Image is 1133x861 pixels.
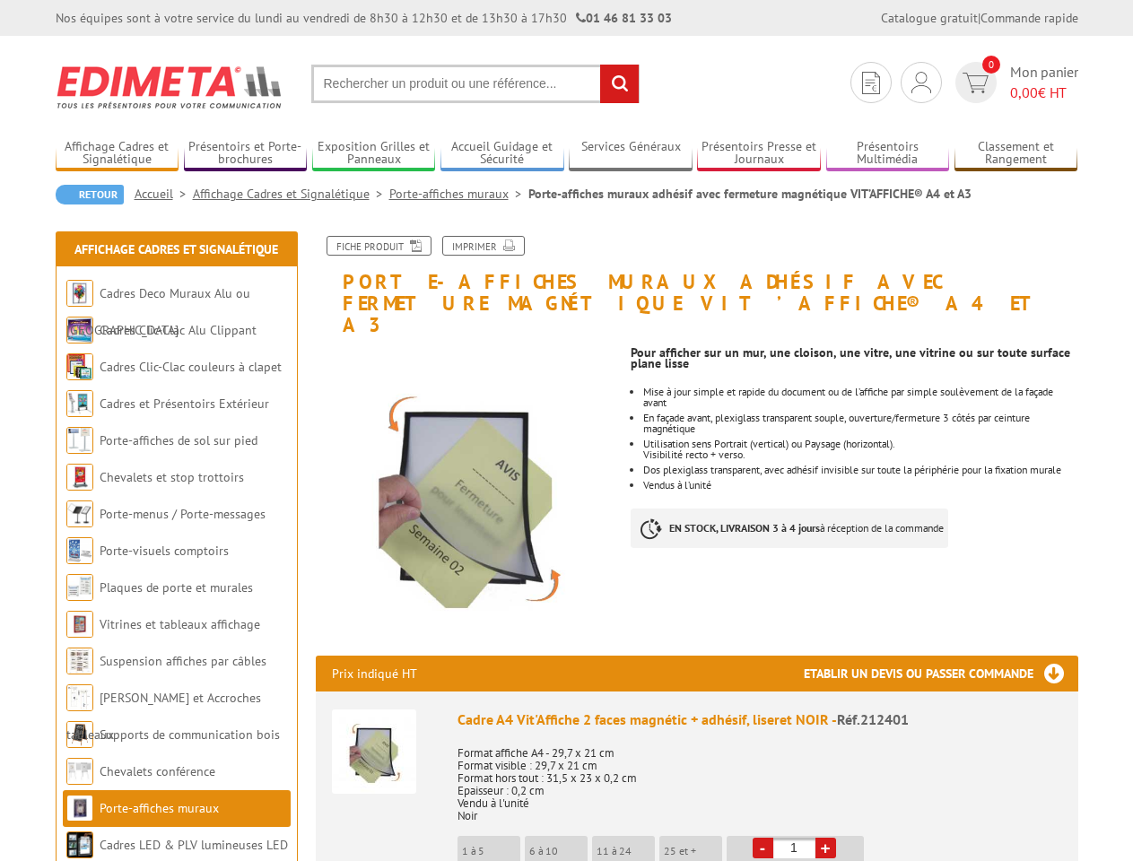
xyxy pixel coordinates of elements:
[954,139,1078,169] a: Classement et Rangement
[669,521,820,535] strong: EN STOCK, LIVRAISON 3 à 4 jours
[881,10,978,26] a: Catalogue gratuit
[311,65,640,103] input: Rechercher un produit ou une référence...
[332,656,417,691] p: Prix indiqué HT
[1010,83,1078,103] span: € HT
[697,139,821,169] a: Présentoirs Presse et Journaux
[66,690,261,743] a: [PERSON_NAME] et Accroches tableaux
[100,837,288,853] a: Cadres LED & PLV lumineuses LED
[66,285,250,338] a: Cadres Deco Muraux Alu ou [GEOGRAPHIC_DATA]
[911,72,931,93] img: devis rapide
[597,845,655,857] p: 11 à 24
[66,611,93,638] img: Vitrines et tableaux affichage
[100,396,269,412] a: Cadres et Présentoirs Extérieur
[66,831,93,858] img: Cadres LED & PLV lumineuses LED
[643,439,1077,460] li: Utilisation sens Portrait (vertical) ou Paysage (horizontal).
[56,139,179,169] a: Affichage Cadres et Signalétique
[980,10,1078,26] a: Commande rapide
[66,500,93,527] img: Porte-menus / Porte-messages
[100,763,215,779] a: Chevalets conférence
[66,390,93,417] img: Cadres et Présentoirs Extérieur
[100,653,266,669] a: Suspension affiches par câbles
[74,241,278,257] a: Affichage Cadres et Signalétique
[643,480,1077,491] li: Vendus à l’unité
[643,413,1077,434] li: En façade avant, plexiglass transparent souple, ouverture/fermeture 3 côtés par ceinture magnétique
[753,838,773,858] a: -
[963,73,989,93] img: devis rapide
[100,469,244,485] a: Chevalets et stop trottoirs
[631,347,1077,369] div: Pour afficher sur un mur, une cloison, une vitre, une vitrine ou sur toute surface plane lisse
[66,795,93,822] img: Porte-affiches muraux
[66,574,93,601] img: Plaques de porte et murales
[458,709,1062,730] div: Cadre A4 Vit'Affiche 2 faces magnétic + adhésif, liseret NOIR -
[312,139,436,169] a: Exposition Grilles et Panneaux
[316,345,618,648] img: cadre_a4_2_faces_magnetic_adhesif_liseret_noir_212401.jpg
[576,10,672,26] strong: 01 46 81 33 03
[1010,62,1078,103] span: Mon panier
[66,758,93,785] img: Chevalets conférence
[826,139,950,169] a: Présentoirs Multimédia
[66,464,93,491] img: Chevalets et stop trottoirs
[631,509,948,548] p: à réception de la commande
[389,186,528,202] a: Porte-affiches muraux
[302,236,1092,336] h1: Porte-affiches muraux adhésif avec fermeture magnétique VIT’AFFICHE® A4 et A3
[193,186,389,202] a: Affichage Cadres et Signalétique
[951,62,1078,103] a: devis rapide 0 Mon panier 0,00€ HT
[100,432,257,448] a: Porte-affiches de sol sur pied
[56,9,672,27] div: Nos équipes sont à votre service du lundi au vendredi de 8h30 à 12h30 et de 13h30 à 17h30
[881,9,1078,27] div: |
[66,427,93,454] img: Porte-affiches de sol sur pied
[327,236,431,256] a: Fiche produit
[135,186,193,202] a: Accueil
[66,280,93,307] img: Cadres Deco Muraux Alu ou Bois
[100,543,229,559] a: Porte-visuels comptoirs
[184,139,308,169] a: Présentoirs et Porte-brochures
[66,353,93,380] img: Cadres Clic-Clac couleurs à clapet
[804,656,1078,691] h3: Etablir un devis ou passer commande
[442,236,525,256] a: Imprimer
[458,735,1062,822] p: Format affiche A4 - 29,7 x 21 cm Format visible : 29,7 x 21 cm Format hors tout : 31,5 x 23 x 0,2...
[664,845,722,857] p: 25 et +
[66,684,93,711] img: Cimaises et Accroches tableaux
[100,800,219,816] a: Porte-affiches muraux
[815,838,836,858] a: +
[643,449,1077,460] div: Visibilité recto + verso.
[1010,83,1038,101] span: 0,00
[100,322,257,338] a: Cadres Clic-Clac Alu Clippant
[643,465,1077,475] li: Dos plexiglass transparent, avec adhésif invisible sur toute la périphérie pour la fixation murale
[643,387,1077,408] li: Mise à jour simple et rapide du document ou de l’affiche par simple soulèvement de la façade avant
[462,845,520,857] p: 1 à 5
[600,65,639,103] input: rechercher
[528,185,972,203] li: Porte-affiches muraux adhésif avec fermeture magnétique VIT’AFFICHE® A4 et A3
[100,506,266,522] a: Porte-menus / Porte-messages
[982,56,1000,74] span: 0
[56,185,124,204] a: Retour
[837,710,909,728] span: Réf.212401
[100,726,280,743] a: Supports de communication bois
[529,845,588,857] p: 6 à 10
[56,54,284,120] img: Edimeta
[66,537,93,564] img: Porte-visuels comptoirs
[332,709,416,794] img: Cadre A4 Vit'Affiche 2 faces magnétic + adhésif, liseret NOIR
[100,579,253,596] a: Plaques de porte et murales
[100,616,260,632] a: Vitrines et tableaux affichage
[100,359,282,375] a: Cadres Clic-Clac couleurs à clapet
[66,648,93,674] img: Suspension affiches par câbles
[569,139,693,169] a: Services Généraux
[440,139,564,169] a: Accueil Guidage et Sécurité
[862,72,880,94] img: devis rapide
